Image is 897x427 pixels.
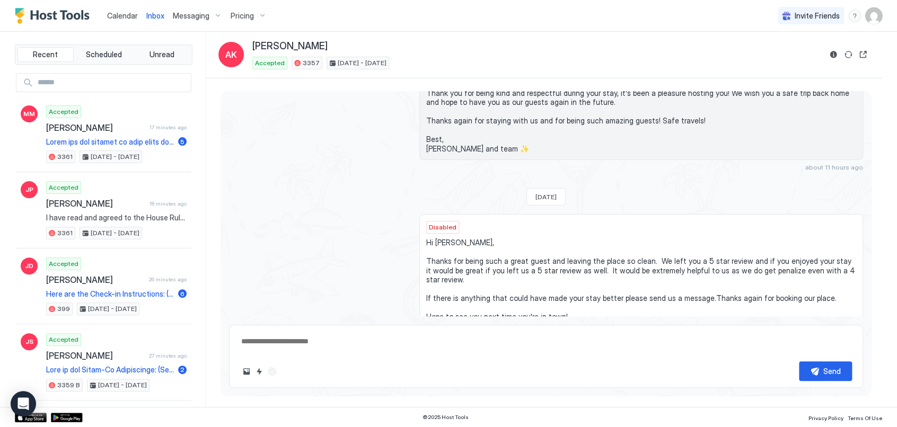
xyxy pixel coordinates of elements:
span: AK [225,48,237,61]
span: 27 minutes ago [149,352,187,359]
button: Upload image [240,365,253,378]
span: Messaging [173,11,209,21]
span: [DATE] [535,193,557,201]
span: I have read and agreed to the House Rules. I will follow all requests from the host. [46,213,187,223]
span: 5 [180,138,184,146]
button: Quick reply [253,365,266,378]
span: Accepted [49,107,78,117]
button: Reservation information [827,48,840,61]
span: Pricing [231,11,254,21]
button: Open reservation [857,48,869,61]
span: 3359 B [57,380,80,390]
button: Scheduled [76,47,132,62]
button: Sync reservation [842,48,855,61]
button: Send [799,361,852,381]
span: [PERSON_NAME] [46,122,145,133]
span: Lorem ips dol sitamet co adip elits doei tempo in utla :) Etdo ma ali Enima-mi Veniamquisn: (Exer... [46,137,174,147]
span: Invite Friends [795,11,840,21]
span: JD [25,261,33,271]
span: about 11 hours ago [805,163,863,171]
span: [DATE] - [DATE] [91,152,139,162]
span: 3361 [57,228,73,238]
span: Accepted [49,259,78,269]
span: Disabled [429,223,456,232]
span: 26 minutes ago [149,276,187,283]
a: Inbox [146,10,164,21]
span: [PERSON_NAME] [46,274,145,285]
span: Hi [PERSON_NAME], We appreciate you letting us know! Hope you've had a wonderful stay! 💛 Thank yo... [426,51,856,154]
span: Scheduled [86,50,122,59]
div: tab-group [15,45,192,65]
span: Accepted [49,183,78,192]
span: [DATE] - [DATE] [91,228,139,238]
button: Recent [17,47,74,62]
span: 3361 [57,152,73,162]
span: Privacy Policy [808,415,843,421]
span: © 2025 Host Tools [423,414,469,421]
div: Open Intercom Messenger [11,391,36,416]
span: Calendar [107,11,138,20]
span: 18 minutes ago [149,200,187,207]
span: 399 [57,304,70,314]
div: User profile [865,7,882,24]
span: Unread [149,50,174,59]
span: [PERSON_NAME] [46,198,145,209]
span: Recent [33,50,58,59]
div: menu [848,10,861,22]
span: [DATE] - [DATE] [98,380,147,390]
span: JP [25,185,33,194]
span: Terms Of Use [848,415,882,421]
span: 3357 [303,58,320,68]
span: Hi [PERSON_NAME], Thanks for being such a great guest and leaving the place so clean. We left you... [426,238,856,322]
a: Terms Of Use [848,412,882,423]
div: Send [823,366,841,377]
span: JS [25,337,33,346]
a: Calendar [107,10,138,21]
a: Google Play Store [51,413,83,422]
span: Here are the Check-in Instructions: (Normal check-in time anytime after 4 PM) 🏡The property addre... [46,289,174,299]
button: Unread [134,47,190,62]
span: 2 [180,366,184,373]
span: [PERSON_NAME] [252,40,328,52]
span: [DATE] - [DATE] [338,58,386,68]
a: Privacy Policy [808,412,843,423]
input: Input Field [33,74,191,92]
span: 6 [180,290,184,298]
span: 17 minutes ago [149,124,187,131]
span: Lore ip dol Sitam-Co Adipiscinge: (Seddo-ei tempori utlab 6 ET) 🏡Dolorem: 3501A Enimadm Ve, Quisn... [46,365,174,375]
span: MM [23,109,35,119]
a: App Store [15,413,47,422]
span: [DATE] - [DATE] [88,304,137,314]
span: Inbox [146,11,164,20]
span: Accepted [255,58,285,68]
span: [PERSON_NAME] [46,350,145,361]
a: Host Tools Logo [15,8,94,24]
span: Accepted [49,335,78,344]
